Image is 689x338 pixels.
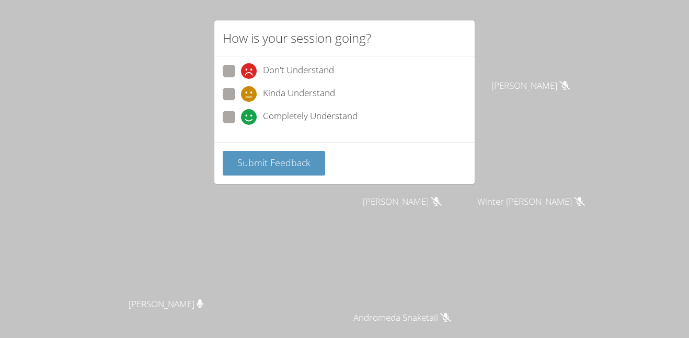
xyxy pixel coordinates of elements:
[223,29,371,48] h2: How is your session going?
[237,156,311,169] span: Submit Feedback
[263,86,335,102] span: Kinda Understand
[263,63,334,79] span: Don't Understand
[223,151,325,176] button: Submit Feedback
[263,109,358,125] span: Completely Understand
